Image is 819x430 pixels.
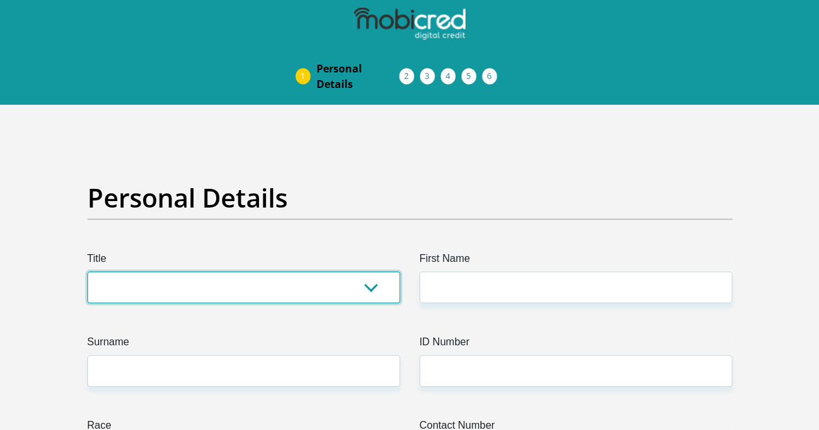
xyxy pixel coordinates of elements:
[306,56,410,97] a: PersonalDetails
[420,272,732,303] input: First Name
[87,182,732,213] h2: Personal Details
[87,355,400,387] input: Surname
[353,8,465,40] img: mobicred logo
[87,334,400,355] label: Surname
[87,251,400,272] label: Title
[317,61,399,92] span: Personal Details
[420,355,732,387] input: ID Number
[420,251,732,272] label: First Name
[420,334,732,355] label: ID Number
